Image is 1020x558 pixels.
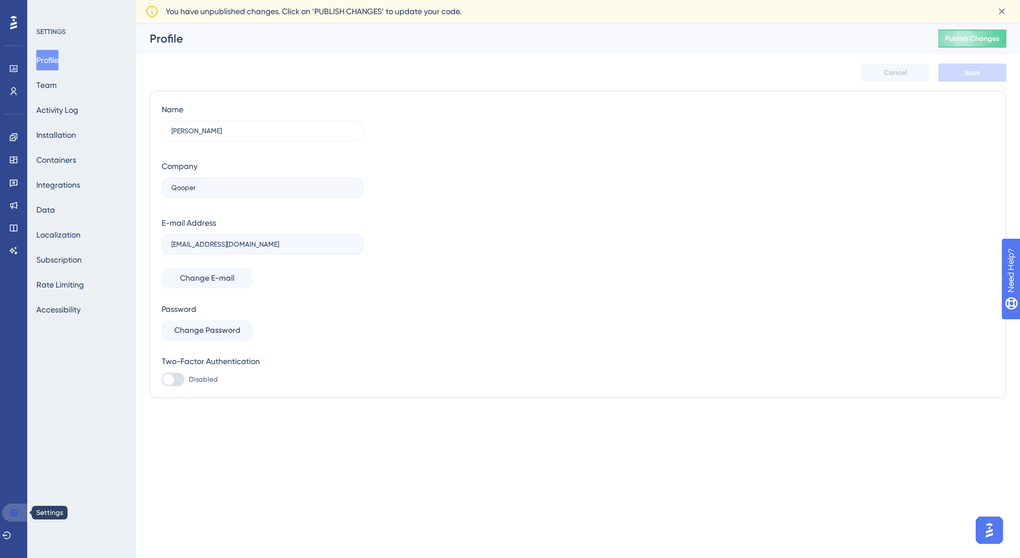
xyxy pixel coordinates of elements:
[36,150,76,170] button: Containers
[36,274,84,295] button: Rate Limiting
[36,125,76,145] button: Installation
[166,5,461,18] span: You have unpublished changes. Click on ‘PUBLISH CHANGES’ to update your code.
[162,268,252,289] button: Change E-mail
[36,225,81,245] button: Localization
[964,68,980,77] span: Save
[884,68,907,77] span: Cancel
[162,103,183,116] div: Name
[174,324,241,337] span: Change Password
[36,175,80,195] button: Integrations
[36,27,128,36] div: SETTINGS
[189,375,218,384] span: Disabled
[162,216,216,230] div: E-mail Address
[36,200,55,220] button: Data
[150,31,910,46] div: Profile
[171,184,354,192] input: Company Name
[36,50,58,70] button: Profile
[162,320,252,341] button: Change Password
[36,100,78,120] button: Activity Log
[938,64,1006,82] button: Save
[938,29,1006,48] button: Publish Changes
[162,302,364,316] div: Password
[27,3,71,16] span: Need Help?
[36,75,57,95] button: Team
[972,513,1006,547] iframe: UserGuiding AI Assistant Launcher
[162,354,364,368] div: Two-Factor Authentication
[36,250,82,270] button: Subscription
[171,240,354,248] input: E-mail Address
[180,272,234,285] span: Change E-mail
[36,299,81,320] button: Accessibility
[861,64,929,82] button: Cancel
[945,34,1000,43] span: Publish Changes
[171,127,354,135] input: Name Surname
[162,159,197,173] div: Company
